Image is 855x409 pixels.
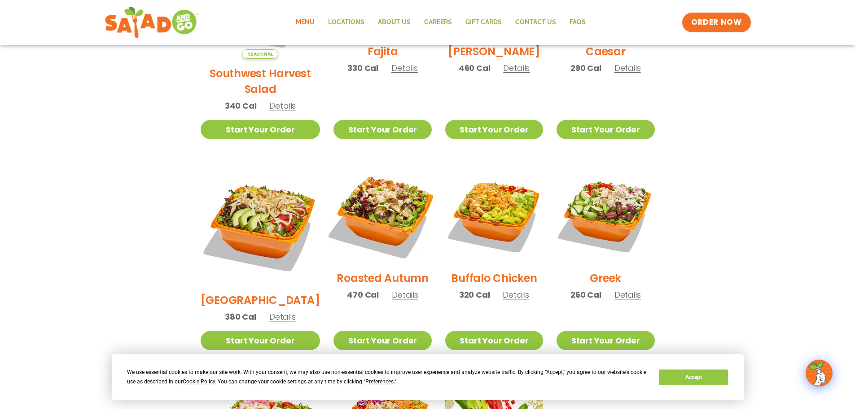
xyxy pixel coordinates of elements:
[289,12,592,33] nav: Menu
[392,289,418,300] span: Details
[127,368,648,387] div: We use essential cookies to make our site work. With your consent, we may also use non-essential ...
[570,289,601,301] span: 260 Cal
[289,12,321,33] a: Menu
[459,12,509,33] a: GIFT CARDS
[105,4,199,40] img: new-SAG-logo-768×292
[445,120,543,139] a: Start Your Order
[112,354,744,400] div: Cookie Consent Prompt
[503,62,530,74] span: Details
[368,44,398,59] h2: Fajita
[183,378,215,385] span: Cookie Policy
[445,166,543,264] img: Product photo for Buffalo Chicken Salad
[321,12,371,33] a: Locations
[563,12,592,33] a: FAQs
[269,311,296,322] span: Details
[325,157,440,272] img: Product photo for Roasted Autumn Salad
[365,378,394,385] span: Preferences
[691,17,741,28] span: ORDER NOW
[201,66,320,97] h2: Southwest Harvest Salad
[225,100,257,112] span: 340 Cal
[451,270,537,286] h2: Buffalo Chicken
[333,331,431,350] a: Start Your Order
[242,49,278,59] span: Seasonal
[570,62,601,74] span: 290 Cal
[269,100,296,111] span: Details
[659,369,728,385] button: Accept
[371,12,417,33] a: About Us
[201,292,320,308] h2: [GEOGRAPHIC_DATA]
[201,120,320,139] a: Start Your Order
[201,166,320,286] img: Product photo for BBQ Ranch Salad
[509,12,563,33] a: Contact Us
[557,120,654,139] a: Start Your Order
[807,361,832,386] img: wpChatIcon
[225,311,256,323] span: 380 Cal
[337,270,429,286] h2: Roasted Autumn
[445,331,543,350] a: Start Your Order
[347,289,379,301] span: 470 Cal
[614,62,641,74] span: Details
[503,289,529,300] span: Details
[586,44,626,59] h2: Caesar
[557,331,654,350] a: Start Your Order
[448,44,540,59] h2: [PERSON_NAME]
[590,270,621,286] h2: Greek
[391,62,418,74] span: Details
[682,13,750,32] a: ORDER NOW
[201,331,320,350] a: Start Your Order
[614,289,641,300] span: Details
[557,166,654,264] img: Product photo for Greek Salad
[417,12,459,33] a: Careers
[459,62,491,74] span: 460 Cal
[333,120,431,139] a: Start Your Order
[459,289,490,301] span: 320 Cal
[347,62,378,74] span: 330 Cal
